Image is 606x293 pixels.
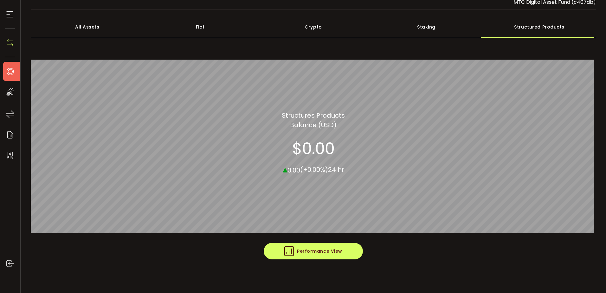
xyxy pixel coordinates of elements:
[370,16,483,38] div: Staking
[5,38,15,48] img: N4P5cjLOiQAAAABJRU5ErkJggg==
[31,16,144,38] div: All Assets
[300,165,328,174] span: (+0.00%)
[284,246,342,256] span: Performance View
[328,165,344,174] span: 24 hr
[292,139,335,158] section: $0.00
[283,162,287,176] span: ▴
[483,16,596,38] div: Structured Products
[287,166,300,174] span: 0.00
[257,16,370,38] div: Crypto
[290,120,337,129] section: Balance (USD)
[144,16,257,38] div: Fiat
[574,263,606,293] iframe: Chat Widget
[264,243,363,259] button: Performance View
[282,110,345,120] section: Structures Products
